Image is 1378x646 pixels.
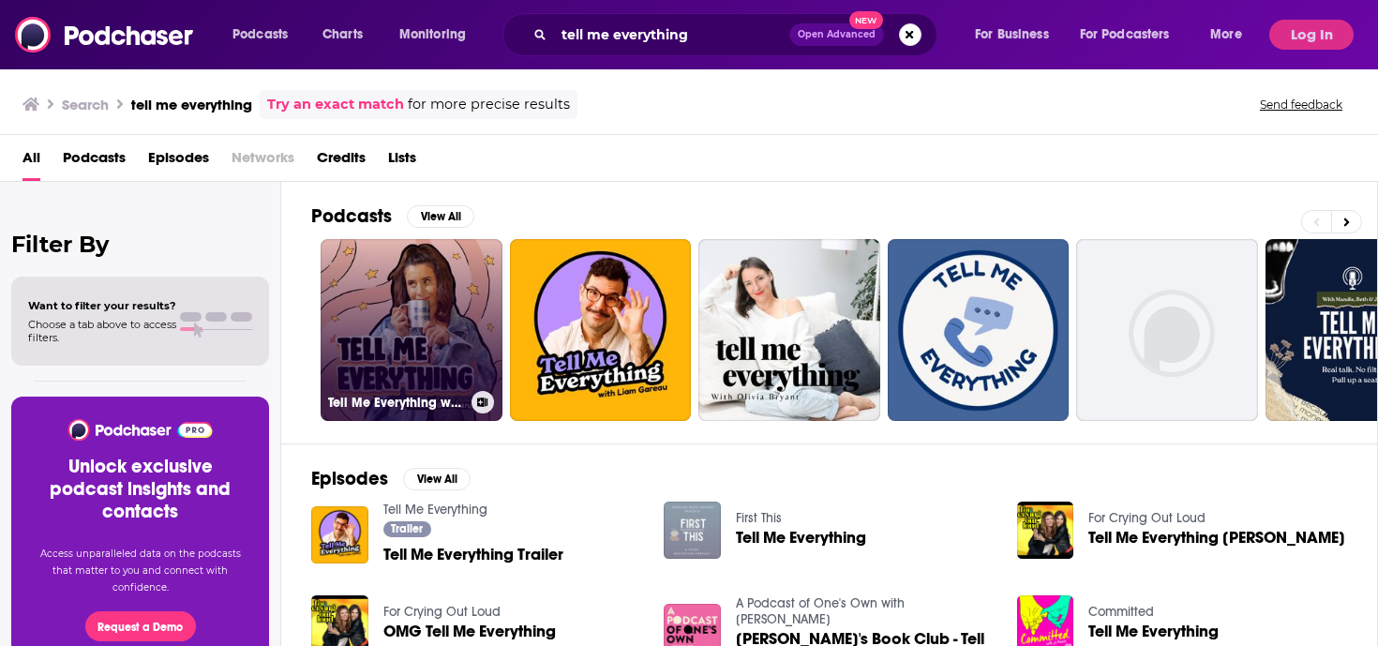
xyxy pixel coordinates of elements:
button: Open AdvancedNew [789,23,884,46]
button: Send feedback [1254,97,1348,113]
h3: Tell Me Everything with [PERSON_NAME] [328,395,464,411]
a: Credits [317,143,366,181]
a: Episodes [148,143,209,181]
button: open menu [219,20,312,50]
a: Tell Me Everything Trailer [383,547,563,563]
span: Podcasts [232,22,288,48]
a: A Podcast of One's Own with Julia Gillard [736,595,905,627]
a: For Crying Out Loud [1088,510,1206,526]
img: Tell Me Everything Trailer [311,506,368,563]
span: for more precise results [408,94,570,115]
h2: Podcasts [311,204,392,228]
a: Lists [388,143,416,181]
div: Search podcasts, credits, & more... [520,13,955,56]
h3: Unlock exclusive podcast insights and contacts [34,456,247,523]
input: Search podcasts, credits, & more... [554,20,789,50]
button: View All [403,468,471,490]
a: EpisodesView All [311,467,471,490]
button: open menu [962,20,1072,50]
a: Tell Me Everything with [PERSON_NAME] [321,239,502,421]
img: Tell Me Everything [664,502,721,559]
a: For Crying Out Loud [383,604,501,620]
button: open menu [1068,20,1197,50]
button: open menu [1197,20,1266,50]
span: Choose a tab above to access filters. [28,318,176,344]
span: Networks [232,143,294,181]
a: All [22,143,40,181]
span: Trailer [391,523,423,534]
span: Open Advanced [798,30,876,39]
a: Tell Me Everything [736,530,866,546]
a: PodcastsView All [311,204,474,228]
span: Charts [322,22,363,48]
a: Tell Me Everything [1088,623,1219,639]
button: View All [407,205,474,228]
a: First This [736,510,782,526]
img: Tell Me Everything Robyn [1017,502,1074,559]
button: Request a Demo [85,611,196,641]
button: Log In [1269,20,1354,50]
img: Podchaser - Follow, Share and Rate Podcasts [15,17,195,53]
h3: tell me everything [131,96,252,113]
a: Tell Me Everything [383,502,487,518]
a: Committed [1088,604,1154,620]
a: Podcasts [63,143,126,181]
span: Tell Me Everything [PERSON_NAME] [1088,530,1345,546]
span: Want to filter your results? [28,299,176,312]
span: New [849,11,883,29]
img: Podchaser - Follow, Share and Rate Podcasts [67,419,214,441]
a: Tell Me Everything Robyn [1088,530,1345,546]
a: Charts [310,20,374,50]
button: open menu [386,20,490,50]
a: OMG Tell Me Everything [383,623,556,639]
span: For Podcasters [1080,22,1170,48]
span: Monitoring [399,22,466,48]
p: Access unparalleled data on the podcasts that matter to you and connect with confidence. [34,546,247,596]
a: Try an exact match [267,94,404,115]
span: For Business [975,22,1049,48]
h2: Episodes [311,467,388,490]
h2: Filter By [11,231,269,258]
h3: Search [62,96,109,113]
span: More [1210,22,1242,48]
